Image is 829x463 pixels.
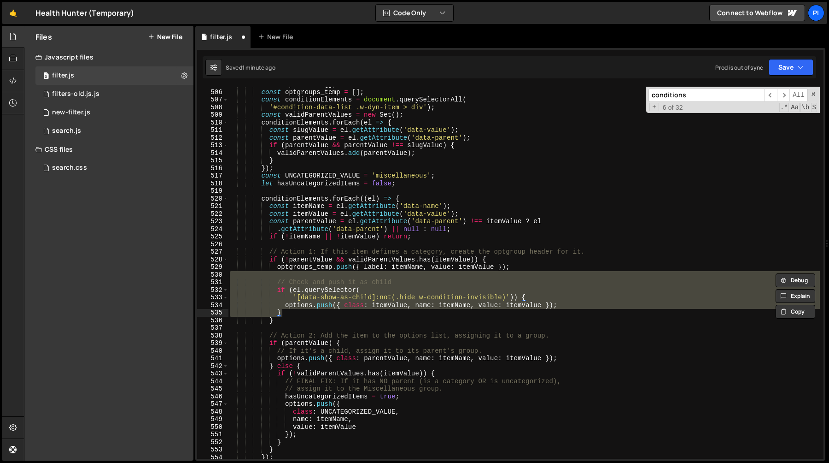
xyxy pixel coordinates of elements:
div: 510 [197,119,228,127]
div: 527 [197,248,228,256]
button: Code Only [376,5,453,21]
div: 526 [197,241,228,249]
div: 509 [197,111,228,119]
div: 549 [197,416,228,423]
div: 553 [197,446,228,454]
span: Toggle Replace mode [649,103,659,112]
a: Pi [808,5,824,21]
button: New File [148,33,182,41]
div: 524 [197,226,228,233]
div: 540 [197,347,228,355]
div: filters-old.js.js [52,90,99,98]
div: 528 [197,256,228,264]
span: RegExp Search [779,103,789,112]
div: 537 [197,324,228,332]
span: Alt-Enter [789,89,808,102]
h2: Files [35,32,52,42]
div: 530 [197,271,228,279]
div: 532 [197,286,228,294]
div: CSS files [24,140,193,159]
div: 545 [197,385,228,393]
div: 506 [197,89,228,96]
div: 525 [197,233,228,241]
div: 511 [197,126,228,134]
div: 16494/44708.js [35,66,193,85]
div: New File [258,32,297,42]
div: search.css [52,164,87,172]
span: CaseSensitive Search [790,103,800,112]
div: 531 [197,279,228,286]
div: 521 [197,202,228,210]
div: 533 [197,294,228,302]
div: 519 [197,187,228,195]
span: Search In Selection [811,103,817,112]
span: ​ [777,89,790,102]
div: 550 [197,423,228,431]
div: 16494/45743.css [35,159,193,177]
div: 16494/45764.js [35,85,193,103]
div: 516 [197,165,228,172]
div: new-filter.js [52,108,90,117]
button: Copy [776,305,815,319]
div: 546 [197,393,228,401]
div: 523 [197,218,228,226]
div: 515 [197,157,228,165]
button: Save [769,59,813,76]
div: 513 [197,142,228,149]
div: 512 [197,134,228,142]
div: 520 [197,195,228,203]
div: 544 [197,378,228,386]
div: 16494/45041.js [35,122,193,140]
div: Saved [226,64,275,71]
div: 541 [197,355,228,362]
div: filter.js [52,71,74,80]
div: filter.js [210,32,232,42]
div: 514 [197,149,228,157]
div: 547 [197,400,228,408]
div: 16494/46184.js [35,103,193,122]
span: 6 of 32 [659,104,687,112]
div: Health Hunter (Temporary) [35,7,134,18]
div: 535 [197,309,228,317]
span: 0 [43,73,49,80]
div: 548 [197,408,228,416]
div: Prod is out of sync [715,64,763,71]
div: 538 [197,332,228,340]
div: search.js [52,127,81,135]
div: Javascript files [24,48,193,66]
button: Explain [776,289,815,303]
div: 529 [197,263,228,271]
div: 539 [197,339,228,347]
div: 534 [197,302,228,309]
a: 🤙 [2,2,24,24]
input: Search for [648,89,764,102]
div: 554 [197,454,228,462]
div: 536 [197,317,228,325]
div: 508 [197,104,228,112]
div: 517 [197,172,228,180]
div: 551 [197,431,228,439]
span: ​ [764,89,777,102]
span: Whole Word Search [800,103,810,112]
div: 542 [197,362,228,370]
div: 522 [197,210,228,218]
div: 1 minute ago [242,64,275,71]
button: Debug [776,273,815,287]
a: Connect to Webflow [709,5,805,21]
div: 552 [197,439,228,446]
div: 507 [197,96,228,104]
div: 543 [197,370,228,378]
div: 518 [197,180,228,188]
